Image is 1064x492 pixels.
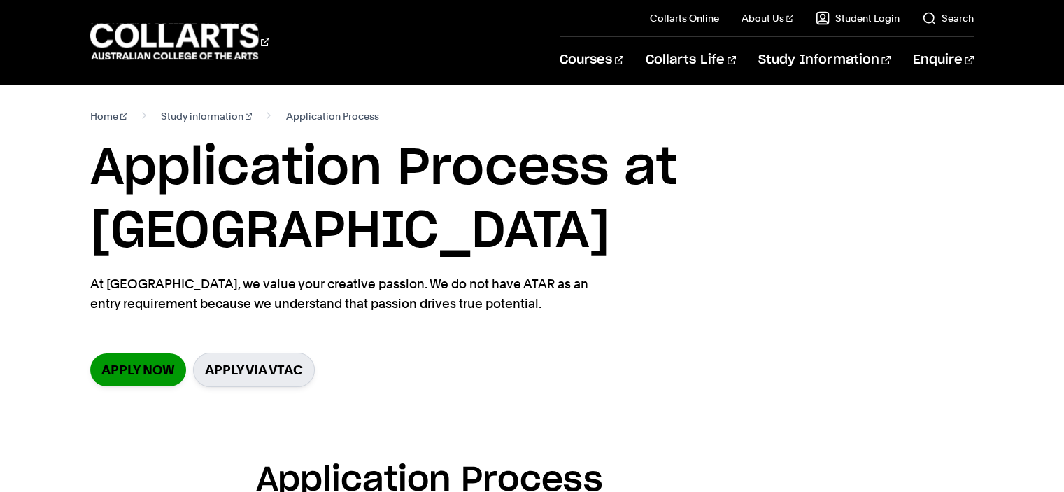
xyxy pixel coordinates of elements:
[650,11,719,25] a: Collarts Online
[90,274,601,314] p: At [GEOGRAPHIC_DATA], we value your creative passion. We do not have ATAR as an entry requirement...
[922,11,974,25] a: Search
[913,37,974,83] a: Enquire
[758,37,890,83] a: Study Information
[90,106,127,126] a: Home
[646,37,736,83] a: Collarts Life
[816,11,900,25] a: Student Login
[742,11,793,25] a: About Us
[90,137,973,263] h1: Application Process at [GEOGRAPHIC_DATA]
[285,106,378,126] span: Application Process
[193,353,315,387] a: Apply via VTAC
[90,22,269,62] div: Go to homepage
[560,37,623,83] a: Courses
[90,353,186,386] a: Apply now
[161,106,253,126] a: Study information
